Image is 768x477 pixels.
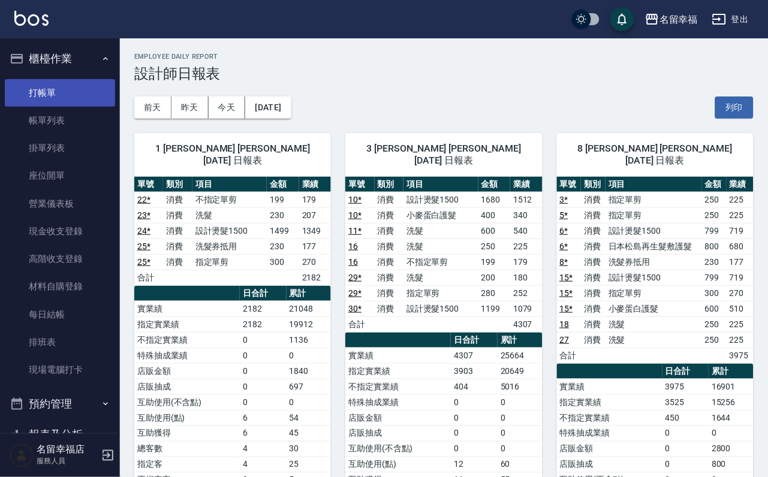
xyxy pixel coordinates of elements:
a: 營業儀表板 [5,190,115,218]
td: 1136 [287,332,332,348]
td: 消費 [163,254,192,270]
td: 消費 [163,192,192,207]
td: 225 [727,316,754,332]
td: 消費 [581,192,606,207]
td: 280 [478,285,510,301]
td: 指定單剪 [403,285,478,301]
td: 小麥蛋白護髮 [606,301,702,316]
td: 3903 [451,363,498,379]
td: 洗髮 [403,238,478,254]
td: 消費 [375,207,403,223]
img: Person [10,443,34,467]
td: 225 [510,238,542,254]
td: 不指定單剪 [192,192,267,207]
td: 0 [662,457,709,472]
span: 3 [PERSON_NAME] [PERSON_NAME] [DATE] 日報表 [360,143,528,167]
td: 合計 [557,348,582,363]
td: 總客數 [134,441,240,457]
td: 洗髮 [606,316,702,332]
th: 類別 [163,177,192,192]
td: 404 [451,379,498,394]
td: 店販金額 [134,363,240,379]
td: 270 [299,254,331,270]
td: 250 [702,316,727,332]
th: 類別 [581,177,606,192]
td: 799 [702,223,727,238]
td: 1680 [478,192,510,207]
td: 洗髮券抵用 [192,238,267,254]
td: 230 [267,207,299,223]
td: 19912 [287,316,332,332]
td: 1644 [709,410,754,425]
td: 2182 [299,270,331,285]
div: 名留幸福 [659,12,698,27]
td: 互助獲得 [134,425,240,441]
td: 小麥蛋白護髮 [403,207,478,223]
td: 實業績 [134,301,240,316]
td: 719 [727,223,754,238]
th: 項目 [192,177,267,192]
td: 指定客 [134,457,240,472]
td: 實業績 [345,348,451,363]
td: 指定單剪 [606,285,702,301]
h2: Employee Daily Report [134,53,754,61]
td: 消費 [163,207,192,223]
td: 225 [727,332,754,348]
td: 消費 [581,285,606,301]
td: 0 [287,348,332,363]
td: 800 [702,238,727,254]
td: 20649 [498,363,543,379]
td: 4 [240,441,287,457]
th: 項目 [403,177,478,192]
a: 排班表 [5,328,115,356]
td: 設計燙髮1500 [606,270,702,285]
td: 800 [709,457,754,472]
td: 177 [727,254,754,270]
td: 21048 [287,301,332,316]
td: 消費 [375,238,403,254]
td: 店販金額 [345,410,451,425]
td: 指定實業績 [557,394,662,410]
td: 4 [240,457,287,472]
td: 消費 [581,207,606,223]
a: 帳單列表 [5,107,115,134]
a: 掛單列表 [5,134,115,162]
td: 0 [240,394,287,410]
td: 消費 [581,270,606,285]
th: 單號 [557,177,582,192]
table: a dense table [557,177,754,364]
td: 特殊抽成業績 [557,425,662,441]
td: 200 [478,270,510,285]
button: save [610,7,634,31]
button: 昨天 [171,96,209,119]
a: 高階收支登錄 [5,245,115,273]
td: 洗髮 [192,207,267,223]
img: Logo [14,11,49,26]
a: 每日結帳 [5,301,115,328]
a: 18 [560,319,570,329]
td: 1349 [299,223,331,238]
td: 0 [709,425,754,441]
td: 252 [510,285,542,301]
th: 業績 [727,177,754,192]
td: 消費 [163,238,192,254]
button: 今天 [209,96,246,119]
table: a dense table [134,177,331,286]
td: 不指定實業績 [134,332,240,348]
td: 設計燙髮1500 [403,301,478,316]
td: 消費 [375,254,403,270]
h3: 設計師日報表 [134,65,754,82]
td: 3525 [662,394,709,410]
a: 材料自購登錄 [5,273,115,300]
td: 特殊抽成業績 [134,348,240,363]
td: 4307 [510,316,542,332]
td: 0 [240,332,287,348]
table: a dense table [345,177,542,333]
th: 金額 [267,177,299,192]
th: 日合計 [240,286,287,301]
th: 日合計 [662,364,709,379]
td: 3975 [727,348,754,363]
td: 799 [702,270,727,285]
td: 4307 [451,348,498,363]
td: 179 [299,192,331,207]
